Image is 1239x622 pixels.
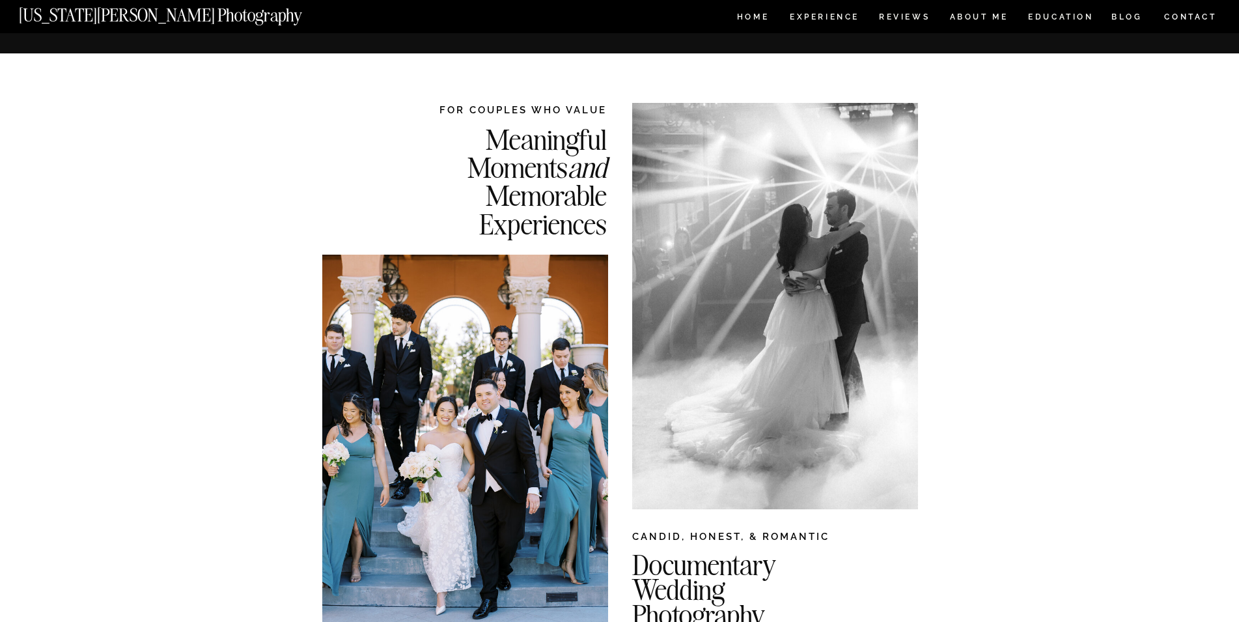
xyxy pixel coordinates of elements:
[1111,13,1143,24] a: BLOG
[401,125,607,236] h2: Meaningful Moments Memorable Experiences
[1027,13,1095,24] a: EDUCATION
[734,13,772,24] a: HOME
[879,13,928,24] a: REVIEWS
[19,7,346,18] a: [US_STATE][PERSON_NAME] Photography
[632,552,976,618] h2: Documentary Wedding Photography
[401,103,607,117] h2: FOR COUPLES WHO VALUE
[949,13,1009,24] a: ABOUT ME
[790,13,858,24] a: Experience
[568,149,607,185] i: and
[632,530,918,549] h2: CANDID, HONEST, & ROMANTIC
[1009,6,1204,16] a: Get in Touch
[1163,10,1218,24] a: CONTACT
